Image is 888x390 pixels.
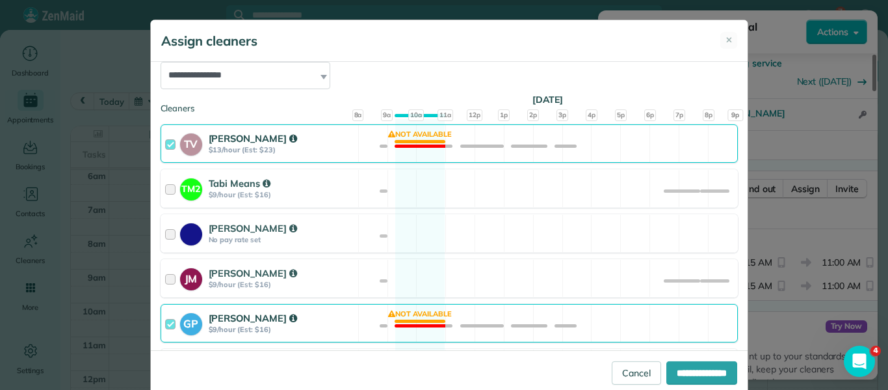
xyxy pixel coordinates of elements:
[870,346,881,356] span: 4
[83,290,93,301] button: Start recording
[161,32,257,50] h5: Assign cleaners
[62,290,72,301] button: Gif picker
[37,7,58,28] img: Profile image for Alexandre
[180,178,202,196] strong: TM2
[8,5,33,30] button: go back
[209,235,354,244] strong: No pay rate set
[209,280,354,289] strong: $9/hour (Est: $16)
[209,267,297,279] strong: [PERSON_NAME]
[209,145,354,154] strong: $13/hour (Est: $23)
[209,132,297,145] strong: [PERSON_NAME]
[11,263,249,285] textarea: Message…
[209,325,354,334] strong: $9/hour (Est: $16)
[180,268,202,287] strong: JM
[725,34,733,47] span: ✕
[161,102,738,106] div: Cleaners
[209,222,297,234] strong: [PERSON_NAME]
[180,133,202,152] strong: TV
[223,285,244,306] button: Send a message…
[41,290,51,301] button: Emoji picker
[20,290,31,301] button: Upload attachment
[21,16,203,118] div: This update is part of our ongoing effort to make ZenMaid the most efficient and user-friendly pl...
[209,177,271,189] strong: Tabi Means
[21,241,203,266] div: Regards,
[180,313,202,332] strong: GP
[228,5,252,29] div: Close
[21,124,195,234] img: 1F9ED
[63,16,120,29] p: Active [DATE]
[209,190,354,199] strong: $9/hour (Est: $16)
[63,7,148,16] h1: [PERSON_NAME]
[203,5,228,30] button: Home
[844,346,875,377] iframe: Intercom live chat
[209,312,297,324] strong: [PERSON_NAME]
[612,361,661,385] a: Cancel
